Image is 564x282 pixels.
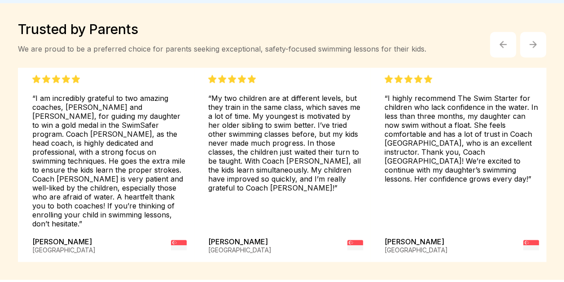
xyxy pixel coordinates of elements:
img: flag [171,237,187,253]
div: [PERSON_NAME] [208,237,271,255]
img: Five Stars [208,75,256,83]
img: Five Stars [385,75,432,83]
div: Trusted by Parents [18,21,426,37]
div: We are proud to be a preferred choice for parents seeking exceptional, safety-focused swimming le... [18,44,426,53]
img: Arrow [498,39,508,50]
img: Five Stars [32,75,80,83]
div: [GEOGRAPHIC_DATA] [208,246,271,254]
img: flag [347,237,363,253]
img: flag [523,237,539,253]
div: [GEOGRAPHIC_DATA] [385,246,448,254]
div: [PERSON_NAME] [32,237,96,255]
div: [GEOGRAPHIC_DATA] [32,246,96,254]
img: Arrow [529,41,537,48]
div: [PERSON_NAME] [385,237,448,255]
div: “My two children are at different levels, but they train in the same class, which saves me a lot ... [208,75,363,192]
div: “I am incredibly grateful to two amazing coaches, [PERSON_NAME] and [PERSON_NAME], for guiding my... [32,75,187,228]
div: “I highly recommend The Swim Starter for children who lack confidence in the water. In less than ... [385,75,539,183]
